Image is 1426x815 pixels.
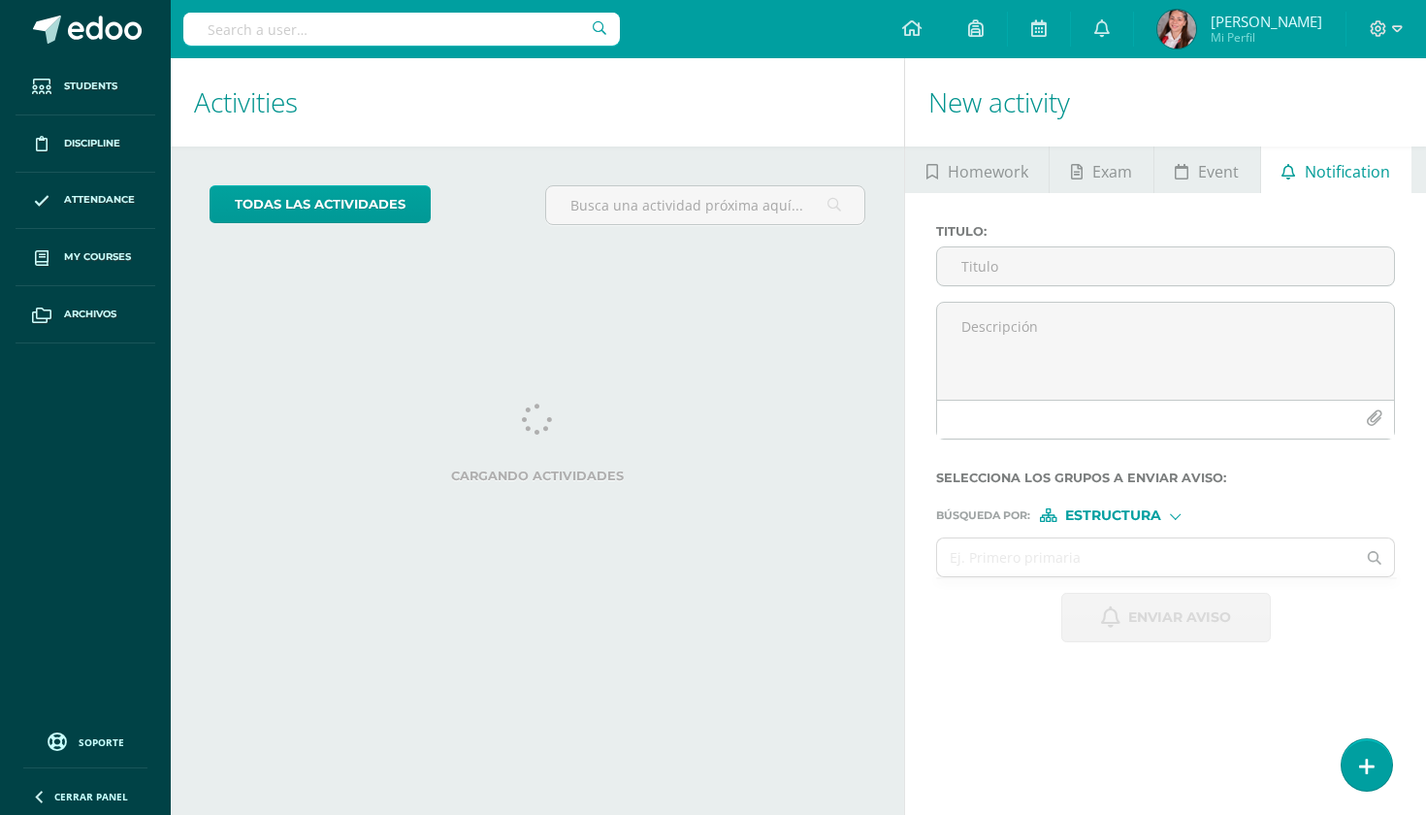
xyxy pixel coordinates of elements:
span: Attendance [64,192,135,208]
a: My courses [16,229,155,286]
span: Archivos [64,307,116,322]
a: Attendance [16,173,155,230]
a: todas las Actividades [210,185,431,223]
span: Event [1198,148,1239,195]
span: Búsqueda por : [936,510,1030,521]
span: Estructura [1065,510,1161,521]
input: Ej. Primero primaria [937,538,1355,576]
img: 689875158c654dd84cdd79ec7082736a.png [1157,10,1196,49]
a: Students [16,58,155,115]
span: Students [64,79,117,94]
span: Homework [948,148,1028,195]
span: Enviar aviso [1128,594,1231,641]
a: Archivos [16,286,155,343]
a: Homework [905,147,1049,193]
h1: New activity [928,58,1403,147]
label: Selecciona los grupos a enviar aviso : [936,471,1395,485]
label: Cargando actividades [210,469,865,483]
span: Soporte [79,735,124,749]
a: Exam [1050,147,1152,193]
a: Notification [1261,147,1411,193]
span: Mi Perfil [1211,29,1322,46]
button: Enviar aviso [1061,593,1271,642]
span: Cerrar panel [54,790,128,803]
span: Discipline [64,136,120,151]
input: Titulo [937,247,1394,285]
a: Discipline [16,115,155,173]
div: [object Object] [1040,508,1185,522]
span: Exam [1092,148,1132,195]
h1: Activities [194,58,881,147]
span: Notification [1305,148,1390,195]
input: Search a user… [183,13,620,46]
a: Event [1154,147,1260,193]
input: Busca una actividad próxima aquí... [546,186,864,224]
a: Soporte [23,728,147,754]
span: [PERSON_NAME] [1211,12,1322,31]
span: My courses [64,249,131,265]
label: Titulo : [936,224,1395,239]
